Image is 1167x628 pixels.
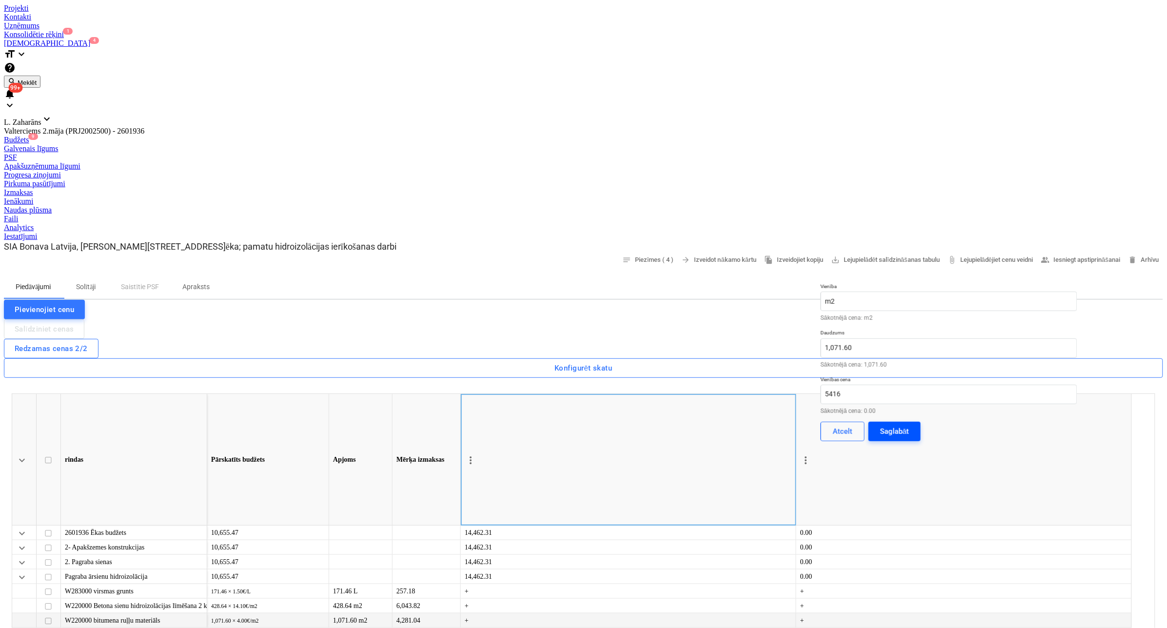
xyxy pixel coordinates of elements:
span: 99+ [9,83,23,93]
div: Kontakti [4,13,1163,21]
span: 257.18 [396,588,415,595]
div: 2601936 Ēkas budžets [65,526,203,540]
a: [DEMOGRAPHIC_DATA]4 [4,39,1163,48]
p: Vienības cena [821,376,1077,385]
div: W220000 bitumena ruļļu materiāls [65,613,203,628]
span: more_vert [465,454,476,466]
span: notes [622,255,631,264]
a: Budžets9 [4,136,1163,144]
div: Pagraba ārsienu hidroizolācija [65,569,203,584]
small: 428.64 × 14.10€ / m2 [211,603,257,609]
p: Vienība [821,283,1077,292]
div: 10,655.47 [211,555,325,569]
div: 2- Apakšzemes konstrukcijas [65,540,203,555]
div: W220000 Betona sienu hidroizolācijas līmēšana 2 kārtās [65,599,203,613]
p: Sākotnējā cena: 0.00 [821,408,1077,414]
div: + [465,599,792,613]
i: format_size [4,48,16,60]
button: Konfigurēt skatu [4,358,1163,378]
a: Pirkuma pasūtījumi [4,179,1163,188]
button: Izveidojiet kopiju [760,253,827,268]
p: Sākotnējā cena: 1,071.60 [821,362,1077,368]
a: Iestatījumi [4,232,1163,241]
span: search [8,77,16,85]
span: keyboard_arrow_down [16,556,28,568]
div: 0.00 [800,555,1127,569]
span: arrow_forward [682,255,691,264]
div: 0.00 [800,569,1127,584]
a: Konsolidētie rēķini1 [4,30,1163,39]
i: Zināšanu pamats [4,62,16,74]
span: Iesniegt apstiprināšanai [1041,255,1121,266]
small: 1,071.60 × 4.00€ / m2 [211,618,259,624]
div: Pārskatīts budžets [207,394,329,526]
i: notifications [4,88,16,99]
span: Piezīmes ( 4 ) [622,255,674,266]
i: keyboard_arrow_down [16,48,27,60]
a: Naudas plūsma [4,206,1163,215]
div: 0.00 [800,540,1127,555]
span: Arhīvu [1128,255,1159,266]
a: Progresa ziņojumi [4,171,1163,179]
p: Daudzums [821,330,1077,338]
div: 2. Pagraba sienas [65,555,203,569]
iframe: Chat Widget [1118,581,1167,628]
div: Redzamas cenas 2/2 [15,342,88,355]
a: Analytics [4,223,1163,232]
a: Izmaksas [4,188,1163,197]
button: Piezīmes ( 4 ) [618,253,678,268]
span: keyboard_arrow_down [16,542,28,553]
div: + [800,613,1127,628]
p: Piedāvājumi [16,282,51,292]
p: Solītāji [74,282,98,292]
span: 4,281.04 [396,617,420,624]
span: people_alt [1041,255,1050,264]
div: Apjoms [329,394,393,526]
div: W283000 virsmas grunts [65,584,203,599]
a: Galvenais līgums [4,144,1163,153]
span: 6,043.82 [396,602,420,609]
span: Lejupielādēt salīdzināšanas tabulu [831,255,940,266]
button: Izveidot nākamo kārtu [678,253,760,268]
div: 10,655.47 [211,569,325,584]
span: Izveidojiet kopiju [764,255,823,266]
a: Apakšuzņēmuma līgumi [4,162,1163,171]
div: Valterciems 2.māja (PRJ2002500) - 2601936 [4,127,1163,136]
button: Arhīvu [1124,253,1163,268]
a: Uzņēmums [4,21,1163,30]
div: 14,462.31 [465,555,792,569]
p: Apraksts [182,282,210,292]
div: 10,655.47 [211,526,325,540]
button: Pievienojiet cenu [4,300,85,319]
span: 1 [63,28,73,35]
div: 171.46 L [329,584,393,599]
div: + [465,584,792,599]
div: 428.64 m2 [329,599,393,613]
span: file_copy [764,255,773,264]
i: keyboard_arrow_down [41,113,53,125]
a: Lejupielādējiet cenu veidni [944,253,1037,268]
div: Faili [4,215,1163,223]
span: 4 [89,37,99,44]
small: 171.46 × 1.50€ / L [211,589,251,595]
div: 0.00 [800,526,1127,540]
div: Atcelt [833,425,852,438]
div: Konsolidētie rēķini [4,30,1163,39]
a: Ienākumi [4,197,1163,206]
button: Redzamas cenas 2/2 [4,339,99,358]
span: delete [1128,255,1137,264]
div: + [800,599,1127,613]
a: PSF [4,153,1163,162]
div: rindas [61,394,207,526]
span: Lejupielādējiet cenu veidni [948,255,1033,266]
